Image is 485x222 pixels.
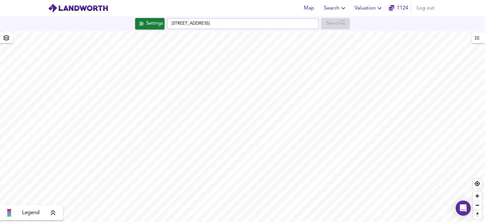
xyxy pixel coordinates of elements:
div: Settings [146,20,163,28]
button: Settings [135,18,165,29]
a: 1124 [389,4,408,13]
span: Zoom out [473,201,482,210]
input: Enter a location... [167,18,319,29]
button: Zoom in [473,191,482,201]
span: Search [324,4,347,13]
button: Zoom out [473,201,482,210]
button: Find my location [473,179,482,188]
span: Map [301,4,316,13]
button: Search [321,2,350,15]
div: Click to configure Search Settings [135,18,165,29]
span: Log out [416,4,434,13]
div: Open Intercom Messenger [456,201,471,216]
button: Map [299,2,319,15]
span: Legend [22,209,39,217]
img: logo [48,3,108,13]
span: Valuation [355,4,383,13]
div: Enable a Source before running a Search [321,18,350,29]
button: 1124 [388,2,409,15]
button: Log out [414,2,437,15]
button: Valuation [352,2,386,15]
button: Reset bearing to north [473,210,482,219]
